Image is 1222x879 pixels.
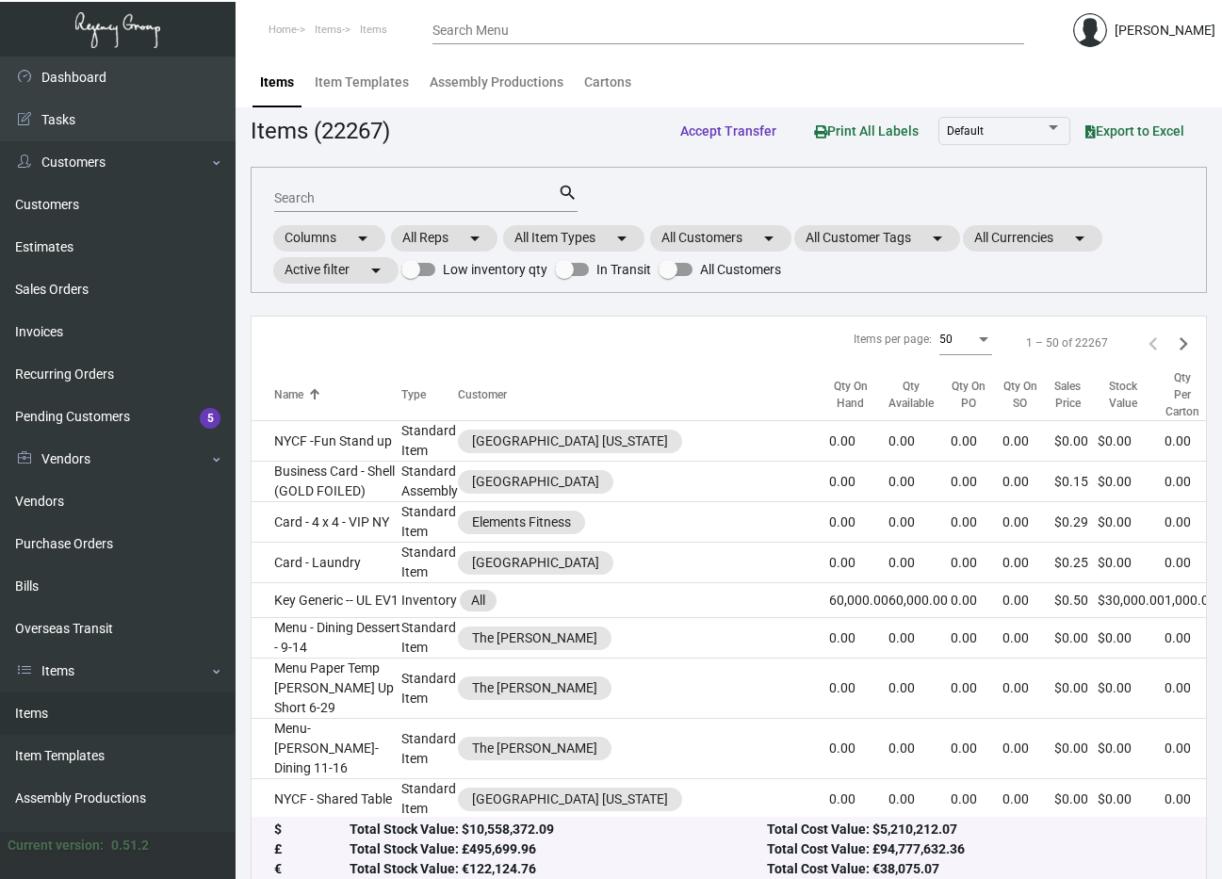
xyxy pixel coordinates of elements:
[829,618,888,659] td: 0.00
[1165,659,1216,719] td: 0.00
[252,659,401,719] td: Menu Paper Temp [PERSON_NAME] Up Short 6-29
[829,543,888,583] td: 0.00
[888,502,951,543] td: 0.00
[1054,618,1098,659] td: $0.00
[472,553,599,573] div: [GEOGRAPHIC_DATA]
[252,618,401,659] td: Menu - Dining Dessert - 9-14
[1054,462,1098,502] td: $0.15
[888,618,951,659] td: 0.00
[274,821,350,840] div: $
[350,821,766,840] div: Total Stock Value: $10,558,372.09
[1054,543,1098,583] td: $0.25
[888,462,951,502] td: 0.00
[829,502,888,543] td: 0.00
[252,779,401,820] td: NYCF - Shared Table
[1002,659,1054,719] td: 0.00
[951,502,1002,543] td: 0.00
[888,543,951,583] td: 0.00
[888,421,951,462] td: 0.00
[1165,543,1216,583] td: 0.00
[1002,779,1054,820] td: 0.00
[1165,719,1216,779] td: 0.00
[758,227,780,250] mat-icon: arrow_drop_down
[951,583,1002,618] td: 0.00
[888,378,951,412] div: Qty Available
[252,583,401,618] td: Key Generic -- UL EV1
[1054,719,1098,779] td: $0.00
[430,73,563,92] div: Assembly Productions
[1168,328,1198,358] button: Next page
[951,421,1002,462] td: 0.00
[1002,618,1054,659] td: 0.00
[1054,421,1098,462] td: $0.00
[252,462,401,502] td: Business Card - Shell (GOLD FOILED)
[947,124,984,138] span: Default
[650,225,791,252] mat-chip: All Customers
[252,543,401,583] td: Card - Laundry
[665,114,791,148] button: Accept Transfer
[472,431,668,451] div: [GEOGRAPHIC_DATA] [US_STATE]
[1002,378,1037,412] div: Qty On SO
[1070,114,1199,148] button: Export to Excel
[1098,378,1165,412] div: Stock Value
[1098,378,1148,412] div: Stock Value
[401,779,458,820] td: Standard Item
[472,513,571,532] div: Elements Fitness
[1002,719,1054,779] td: 0.00
[1098,421,1165,462] td: $0.00
[1085,123,1184,138] span: Export to Excel
[829,583,888,618] td: 60,000.00
[680,123,776,138] span: Accept Transfer
[351,227,374,250] mat-icon: arrow_drop_down
[1073,13,1107,47] img: admin@bootstrapmaster.com
[1068,227,1091,250] mat-icon: arrow_drop_down
[274,386,303,403] div: Name
[1054,659,1098,719] td: $0.00
[401,543,458,583] td: Standard Item
[274,840,350,860] div: £
[274,386,401,403] div: Name
[1098,583,1165,618] td: $30,000.00
[888,779,951,820] td: 0.00
[391,225,497,252] mat-chip: All Reps
[1054,502,1098,543] td: $0.29
[1098,779,1165,820] td: $0.00
[460,590,497,611] mat-chip: All
[829,659,888,719] td: 0.00
[401,719,458,779] td: Standard Item
[1165,369,1216,420] div: Qty Per Carton
[799,113,934,148] button: Print All Labels
[273,225,385,252] mat-chip: Columns
[401,421,458,462] td: Standard Item
[251,114,390,148] div: Items (22267)
[700,258,781,281] span: All Customers
[1165,421,1216,462] td: 0.00
[596,258,651,281] span: In Transit
[951,719,1002,779] td: 0.00
[360,24,387,36] span: Items
[1165,462,1216,502] td: 0.00
[1026,334,1108,351] div: 1 – 50 of 22267
[315,24,342,36] span: Items
[472,472,599,492] div: [GEOGRAPHIC_DATA]
[503,225,644,252] mat-chip: All Item Types
[111,836,149,855] div: 0.51.2
[1098,502,1165,543] td: $0.00
[8,836,104,855] div: Current version:
[472,628,597,648] div: The [PERSON_NAME]
[252,719,401,779] td: Menu-[PERSON_NAME]- Dining 11-16
[260,73,294,92] div: Items
[939,334,992,347] mat-select: Items per page:
[1002,583,1054,618] td: 0.00
[472,739,597,758] div: The [PERSON_NAME]
[1002,462,1054,502] td: 0.00
[1054,378,1098,412] div: Sales Price
[1165,369,1199,420] div: Qty Per Carton
[829,378,872,412] div: Qty On Hand
[1138,328,1168,358] button: Previous page
[829,719,888,779] td: 0.00
[1098,618,1165,659] td: $0.00
[1002,421,1054,462] td: 0.00
[401,386,458,403] div: Type
[558,182,578,204] mat-icon: search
